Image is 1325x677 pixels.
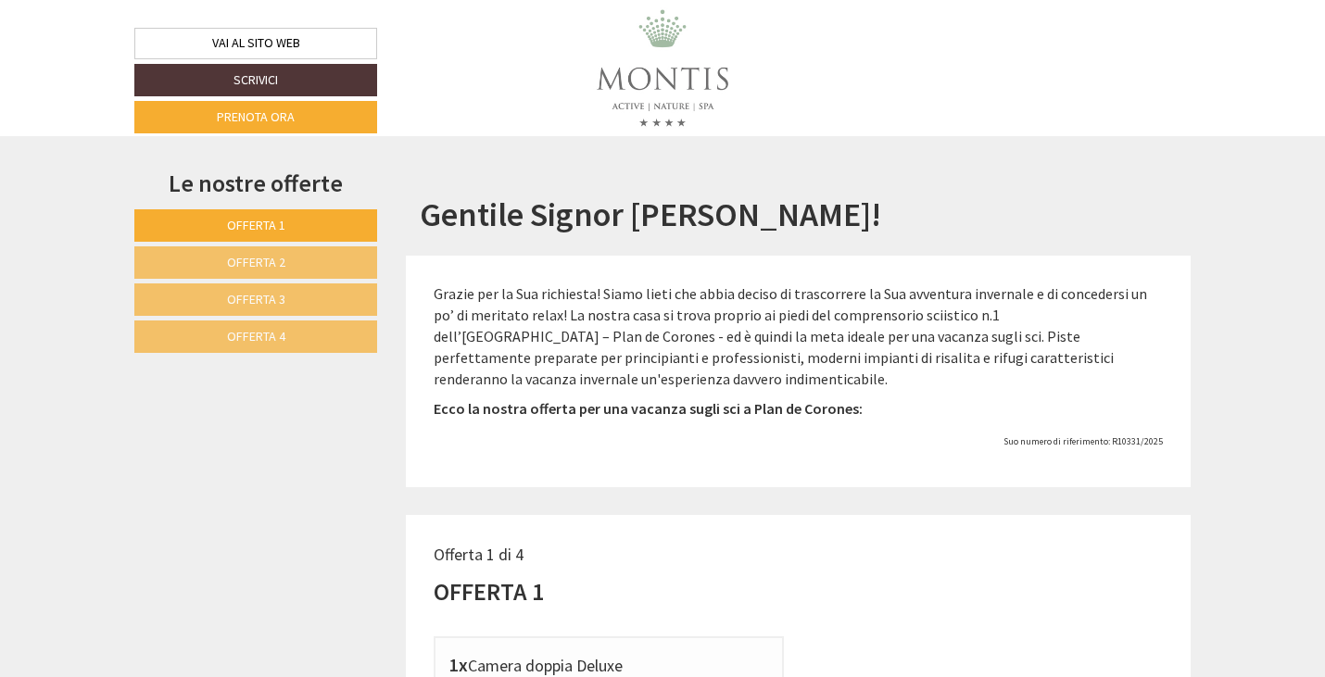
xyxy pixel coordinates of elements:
span: Offerta 1 di 4 [434,544,524,565]
span: Offerta 1 [227,217,285,233]
span: Offerta 2 [227,254,285,270]
span: Offerta 4 [227,328,285,345]
div: Le nostre offerte [134,166,377,200]
span: Offerta 3 [227,291,285,307]
h1: Gentile Signor [PERSON_NAME]! [420,196,881,233]
div: Offerta 1 [434,574,544,608]
a: Scrivici [134,64,377,96]
span: Suo numero di riferimento: R10331/2025 [1003,435,1163,447]
a: Prenota ora [134,101,377,133]
strong: Ecco la nostra offerta per una vacanza sugli sci a Plan de Corones: [434,399,863,418]
b: 1x [449,653,468,676]
a: Vai al sito web [134,28,377,59]
p: Grazie per la Sua richiesta! Siamo lieti che abbia deciso di trascorrere la Sua avventura inverna... [434,283,1164,389]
